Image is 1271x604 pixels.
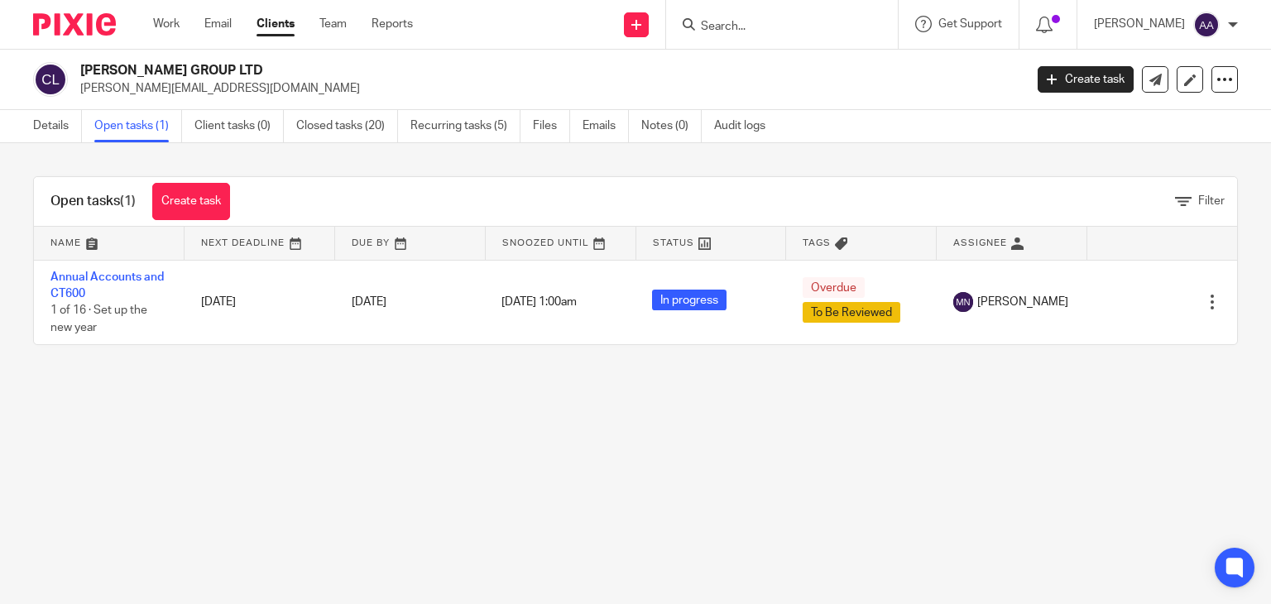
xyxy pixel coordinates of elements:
span: [PERSON_NAME] [977,294,1068,310]
a: Open tasks (1) [94,110,182,142]
td: [DATE] [185,260,335,344]
span: Status [653,238,694,247]
img: svg%3E [33,62,68,97]
span: Snoozed Until [502,238,589,247]
a: Annual Accounts and CT600 [50,271,164,300]
a: Create task [1038,66,1134,93]
a: Create task [152,183,230,220]
img: svg%3E [1193,12,1220,38]
a: Work [153,16,180,32]
input: Search [699,20,848,35]
a: Audit logs [714,110,778,142]
p: [PERSON_NAME] [1094,16,1185,32]
a: Team [319,16,347,32]
a: Closed tasks (20) [296,110,398,142]
span: Tags [803,238,831,247]
span: 1 of 16 · Set up the new year [50,304,147,333]
span: [DATE] 1:00am [501,296,577,308]
img: svg%3E [953,292,973,312]
span: (1) [120,194,136,208]
a: Clients [257,16,295,32]
img: Pixie [33,13,116,36]
a: Client tasks (0) [194,110,284,142]
span: Overdue [803,277,865,298]
a: Recurring tasks (5) [410,110,520,142]
p: [PERSON_NAME][EMAIL_ADDRESS][DOMAIN_NAME] [80,80,1013,97]
a: Reports [372,16,413,32]
a: Notes (0) [641,110,702,142]
a: Files [533,110,570,142]
h2: [PERSON_NAME] GROUP LTD [80,62,827,79]
span: [DATE] [352,296,386,308]
a: Email [204,16,232,32]
span: Filter [1198,195,1225,207]
h1: Open tasks [50,193,136,210]
span: Get Support [938,18,1002,30]
a: Emails [583,110,629,142]
a: Details [33,110,82,142]
span: In progress [652,290,727,310]
span: To Be Reviewed [803,302,900,323]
